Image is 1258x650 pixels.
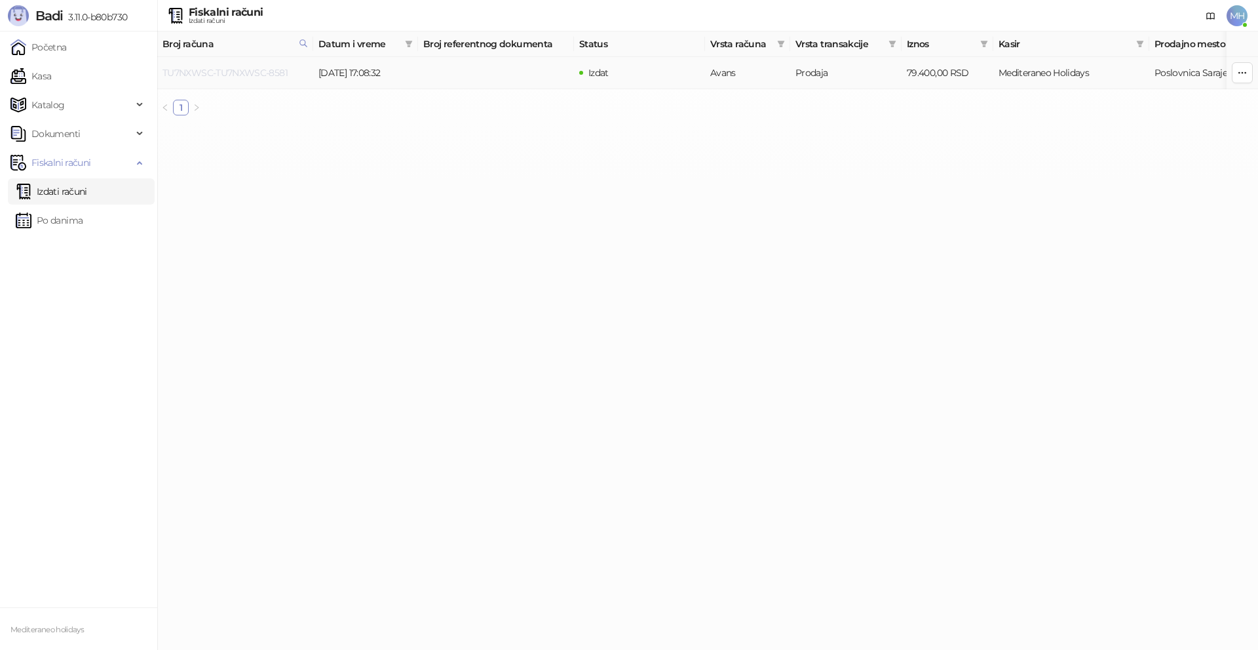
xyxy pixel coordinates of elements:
button: right [189,100,204,115]
span: Kasir [999,37,1131,51]
td: [DATE] 17:08:32 [313,57,418,89]
span: right [193,104,200,112]
td: Avans [705,57,790,89]
th: Status [574,31,705,57]
span: Broj računa [162,37,294,51]
span: left [161,104,169,112]
span: Katalog [31,92,65,118]
span: Iznos [907,37,975,51]
th: Broj referentnog dokumenta [418,31,574,57]
span: filter [405,40,413,48]
div: Izdati računi [189,18,263,24]
span: MH [1227,5,1248,26]
a: 1 [174,100,188,115]
th: Kasir [993,31,1149,57]
a: Dokumentacija [1200,5,1221,26]
span: filter [777,40,785,48]
span: Badi [35,8,63,24]
th: Vrsta transakcije [790,31,902,57]
a: Izdati računi [16,178,87,205]
span: Dokumenti [31,121,80,147]
li: Sledeća strana [189,100,204,115]
td: Mediteraneo Holidays [993,57,1149,89]
span: filter [1136,40,1144,48]
span: Fiskalni računi [31,150,90,176]
span: 3.11.0-b80b730 [63,11,127,23]
li: 1 [173,100,189,115]
a: TU7NXWSC-TU7NXWSC-8581 [162,67,288,79]
li: Prethodna strana [157,100,173,115]
th: Vrsta računa [705,31,790,57]
span: filter [886,34,899,54]
span: Vrsta računa [710,37,772,51]
img: Logo [8,5,29,26]
button: left [157,100,173,115]
span: filter [1134,34,1147,54]
span: filter [888,40,896,48]
span: Izdat [588,67,609,79]
span: filter [978,34,991,54]
a: Kasa [10,63,51,89]
span: Vrsta transakcije [795,37,883,51]
td: Prodaja [790,57,902,89]
a: Početna [10,34,67,60]
span: Datum i vreme [318,37,400,51]
a: Po danima [16,207,83,234]
td: TU7NXWSC-TU7NXWSC-8581 [157,57,313,89]
span: filter [402,34,415,54]
td: 79.400,00 RSD [902,57,993,89]
span: filter [980,40,988,48]
span: filter [774,34,788,54]
div: Fiskalni računi [189,7,263,18]
small: Mediteraneo holidays [10,625,84,634]
th: Broj računa [157,31,313,57]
